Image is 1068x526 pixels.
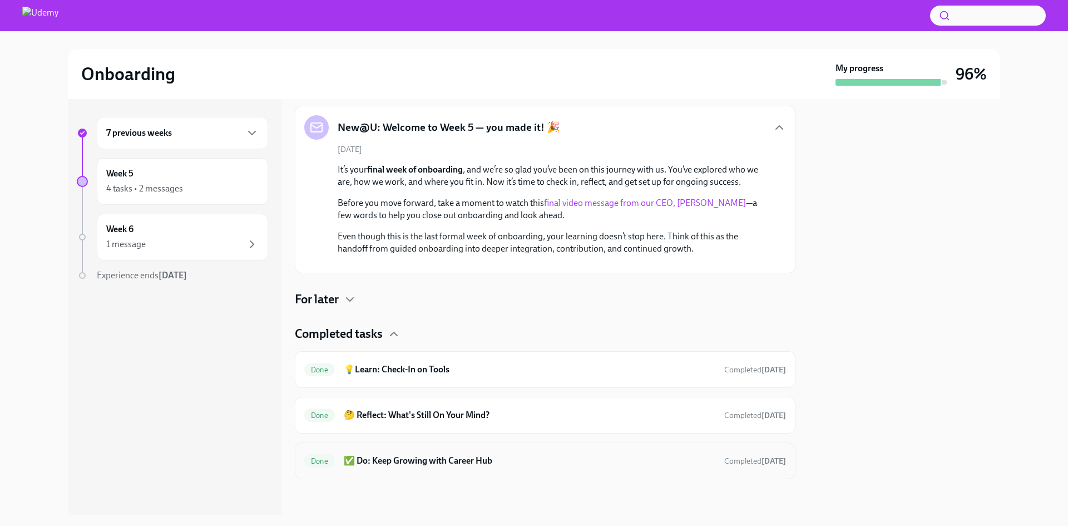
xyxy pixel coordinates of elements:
a: final video message from our CEO, [PERSON_NAME] [544,198,746,208]
h6: 7 previous weeks [106,127,172,139]
a: Week 54 tasks • 2 messages [77,158,268,205]
h6: Week 6 [106,223,133,235]
h3: 96% [956,64,987,84]
h6: Week 5 [106,168,133,180]
h6: ✅ Do: Keep Growing with Career Hub [344,455,715,467]
span: Completed [724,456,786,466]
h4: For later [295,291,339,308]
div: 1 message [106,238,146,250]
span: [DATE] [338,144,362,155]
span: Completed [724,365,786,375]
strong: final week of onboarding [367,164,463,175]
strong: My progress [835,62,883,75]
span: Done [304,366,335,374]
h6: 💡Learn: Check-In on Tools [344,363,715,376]
div: 7 previous weeks [97,117,268,149]
img: Udemy [22,7,58,24]
div: Completed tasks [295,326,795,342]
strong: [DATE] [159,270,187,281]
h4: Completed tasks [295,326,383,342]
span: Done [304,411,335,420]
h5: New@U: Welcome to Week 5 — you made it! 🎉 [338,120,560,135]
p: Before you move forward, take a moment to watch this —a few words to help you close out onboardin... [338,197,768,222]
strong: [DATE] [762,365,786,375]
a: Done✅ Do: Keep Growing with Career HubCompleted[DATE] [304,452,786,470]
h2: Onboarding [81,63,175,85]
span: Done [304,457,335,465]
a: Week 61 message [77,214,268,260]
span: Completed [724,411,786,420]
div: 4 tasks • 2 messages [106,183,183,195]
p: It’s your , and we’re so glad you’ve been on this journey with us. You’ve explored who we are, ho... [338,164,768,188]
h6: 🤔 Reflect: What's Still On Your Mind? [344,409,715,421]
a: Done🤔 Reflect: What's Still On Your Mind?Completed[DATE] [304,406,786,424]
p: Even though this is the last formal week of onboarding, your learning doesn’t stop here. Think of... [338,230,768,255]
span: October 7th, 2025 17:48 [724,410,786,421]
a: Done💡Learn: Check-In on ToolsCompleted[DATE] [304,361,786,378]
strong: [DATE] [762,456,786,466]
span: October 7th, 2025 17:45 [724,365,786,375]
span: October 7th, 2025 17:49 [724,456,786,466]
span: Experience ends [97,270,187,281]
div: For later [295,291,795,308]
strong: [DATE] [762,411,786,420]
